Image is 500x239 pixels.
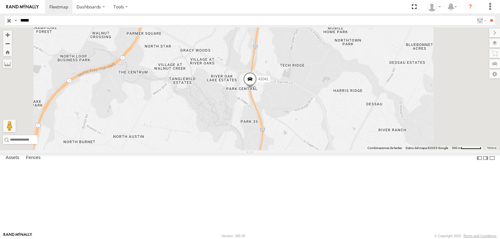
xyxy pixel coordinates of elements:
label: Assets [2,154,22,162]
div: Miguel Cantu [425,2,443,12]
span: 41041 [258,77,268,81]
a: Términos (se abre en una nueva pestaña) [487,147,497,149]
button: Combinaciones de teclas [367,146,402,150]
label: Hide Summary Table [489,153,495,162]
i: ? [465,2,475,12]
span: 500 m [452,146,461,150]
div: © Copyright 2025 - [434,234,497,238]
button: Zoom in [3,31,12,39]
label: Dock Summary Table to the Left [476,153,482,162]
label: Map Settings [489,70,500,78]
label: Fences [23,154,44,162]
button: Escala del mapa: 500 m por 61 píxeles [450,146,483,150]
label: Search Query [13,16,18,25]
button: Zoom out [3,39,12,48]
button: Arrastra al hombrecito al mapa para abrir Street View [3,120,16,132]
label: Search Filter Options [474,16,488,25]
a: Terms and Conditions [463,234,497,238]
button: Zoom Home [3,48,12,56]
a: Visit our Website [3,233,32,239]
label: Measure [3,59,12,68]
img: rand-logo.svg [6,5,39,9]
div: Version: 306.00 [222,234,245,238]
label: Dock Summary Table to the Right [482,153,489,162]
span: Datos del mapa ©2025 Google [406,146,448,150]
